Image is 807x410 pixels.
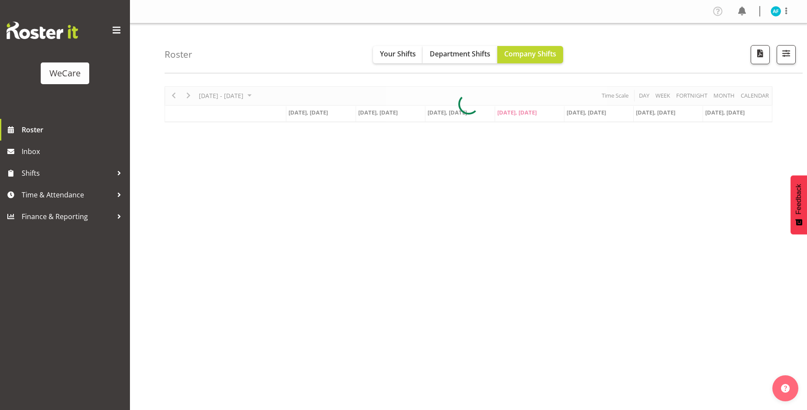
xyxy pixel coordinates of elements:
[751,45,770,64] button: Download a PDF of the roster according to the set date range.
[165,49,192,59] h4: Roster
[777,45,796,64] button: Filter Shifts
[373,46,423,63] button: Your Shifts
[771,6,781,16] img: alex-ferguson10997.jpg
[6,22,78,39] img: Rosterit website logo
[49,67,81,80] div: WeCare
[22,145,126,158] span: Inbox
[791,175,807,234] button: Feedback - Show survey
[430,49,490,59] span: Department Shifts
[781,384,790,393] img: help-xxl-2.png
[504,49,556,59] span: Company Shifts
[22,167,113,180] span: Shifts
[795,184,803,214] span: Feedback
[497,46,563,63] button: Company Shifts
[22,188,113,201] span: Time & Attendance
[380,49,416,59] span: Your Shifts
[22,210,113,223] span: Finance & Reporting
[22,123,126,136] span: Roster
[423,46,497,63] button: Department Shifts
